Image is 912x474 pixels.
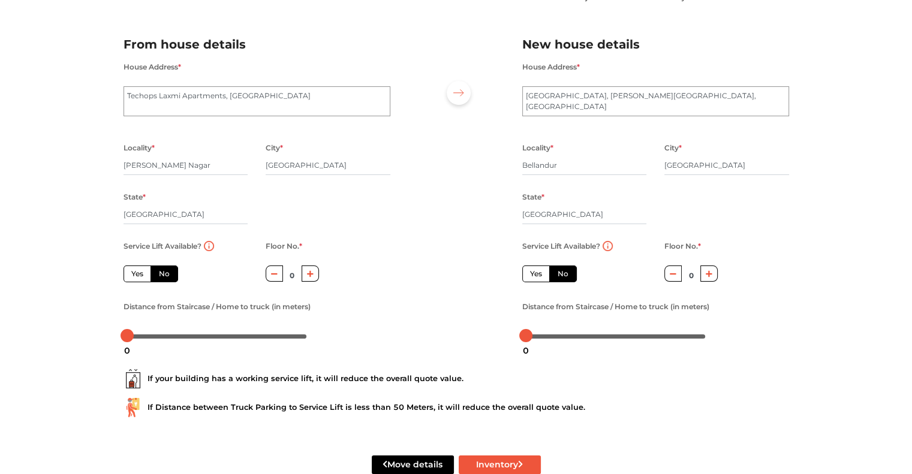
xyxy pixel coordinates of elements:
[266,238,302,254] label: Floor No.
[124,299,311,315] label: Distance from Staircase / Home to truck (in meters)
[266,140,283,156] label: City
[124,35,390,55] h2: From house details
[124,189,146,205] label: State
[119,340,135,361] div: 0
[124,238,201,254] label: Service Lift Available?
[522,140,553,156] label: Locality
[549,265,577,282] label: No
[664,140,682,156] label: City
[522,299,709,315] label: Distance from Staircase / Home to truck (in meters)
[518,340,534,361] div: 0
[124,59,181,75] label: House Address
[124,140,155,156] label: Locality
[522,35,789,55] h2: New house details
[522,59,580,75] label: House Address
[124,86,390,116] textarea: Techops Laxmi Apartments, [GEOGRAPHIC_DATA]
[124,369,143,388] img: ...
[459,455,541,474] button: Inventory
[124,265,151,282] label: Yes
[151,265,178,282] label: No
[664,238,701,254] label: Floor No.
[124,398,789,417] div: If Distance between Truck Parking to Service Lift is less than 50 Meters, it will reduce the over...
[372,455,454,474] button: Move details
[522,189,544,205] label: State
[124,369,789,388] div: If your building has a working service lift, it will reduce the overall quote value.
[522,238,600,254] label: Service Lift Available?
[522,265,550,282] label: Yes
[522,86,789,116] textarea: [GEOGRAPHIC_DATA], [PERSON_NAME][GEOGRAPHIC_DATA], [GEOGRAPHIC_DATA]
[124,398,143,417] img: ...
